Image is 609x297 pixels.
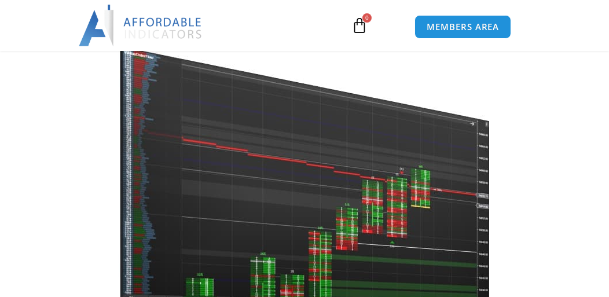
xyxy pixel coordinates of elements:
[334,9,385,42] a: 0
[79,5,203,46] img: LogoAI | Affordable Indicators – NinjaTrader
[427,23,499,31] span: MEMBERS AREA
[414,15,511,39] a: MEMBERS AREA
[362,13,372,23] span: 0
